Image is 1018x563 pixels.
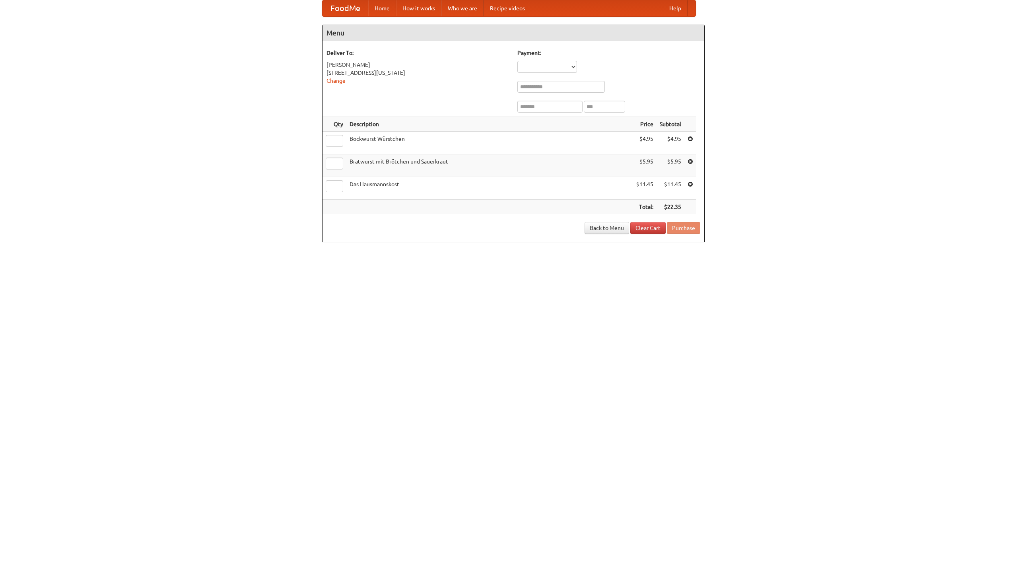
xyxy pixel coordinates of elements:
[484,0,531,16] a: Recipe videos
[396,0,441,16] a: How it works
[633,177,657,200] td: $11.45
[657,154,684,177] td: $5.95
[633,154,657,177] td: $5.95
[657,132,684,154] td: $4.95
[326,78,346,84] a: Change
[322,25,704,41] h4: Menu
[585,222,629,234] a: Back to Menu
[326,69,509,77] div: [STREET_ADDRESS][US_STATE]
[663,0,688,16] a: Help
[441,0,484,16] a: Who we are
[517,49,700,57] h5: Payment:
[326,61,509,69] div: [PERSON_NAME]
[368,0,396,16] a: Home
[326,49,509,57] h5: Deliver To:
[633,200,657,214] th: Total:
[346,117,633,132] th: Description
[346,132,633,154] td: Bockwurst Würstchen
[322,117,346,132] th: Qty
[657,177,684,200] td: $11.45
[657,117,684,132] th: Subtotal
[322,0,368,16] a: FoodMe
[346,154,633,177] td: Bratwurst mit Brötchen und Sauerkraut
[630,222,666,234] a: Clear Cart
[633,117,657,132] th: Price
[657,200,684,214] th: $22.35
[667,222,700,234] button: Purchase
[346,177,633,200] td: Das Hausmannskost
[633,132,657,154] td: $4.95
